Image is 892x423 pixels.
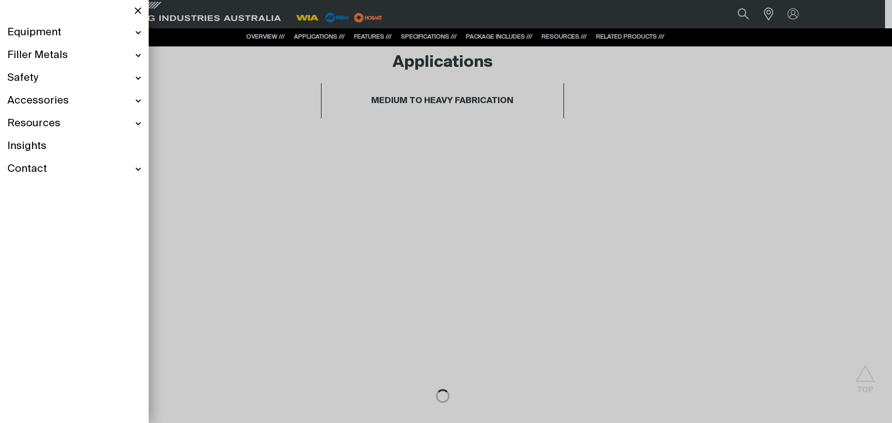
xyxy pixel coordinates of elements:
span: Contact [7,163,47,176]
span: Accessories [7,94,69,108]
span: Safety [7,72,38,85]
a: Filler Metals [7,44,141,67]
a: Safety [7,67,141,90]
span: Filler Metals [7,49,68,62]
a: Equipment [7,21,141,44]
a: Contact [7,158,141,181]
a: Accessories [7,90,141,112]
a: Insights [7,135,141,158]
span: Equipment [7,26,61,39]
span: Insights [7,140,46,153]
a: Resources [7,112,141,135]
span: Resources [7,117,60,130]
